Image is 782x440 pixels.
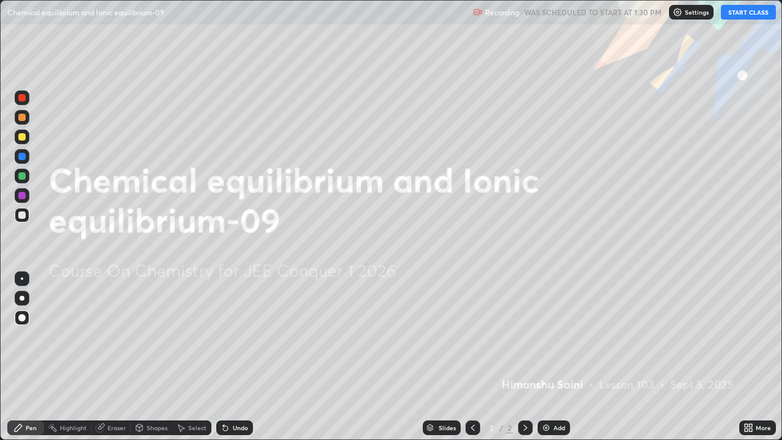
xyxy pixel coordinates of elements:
[685,9,709,15] p: Settings
[506,422,513,433] div: 2
[147,425,167,431] div: Shapes
[108,425,126,431] div: Eraser
[500,424,503,431] div: /
[60,425,87,431] div: Highlight
[524,7,662,18] h5: WAS SCHEDULED TO START AT 1:30 PM
[756,425,771,431] div: More
[554,425,565,431] div: Add
[188,425,206,431] div: Select
[439,425,456,431] div: Slides
[541,423,551,433] img: add-slide-button
[721,5,776,20] button: START CLASS
[485,8,519,17] p: Recording
[26,425,37,431] div: Pen
[673,7,682,17] img: class-settings-icons
[485,424,497,431] div: 2
[233,425,248,431] div: Undo
[473,7,483,17] img: recording.375f2c34.svg
[7,7,164,17] p: Chemical equilibrium and Ionic equilibrium-09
